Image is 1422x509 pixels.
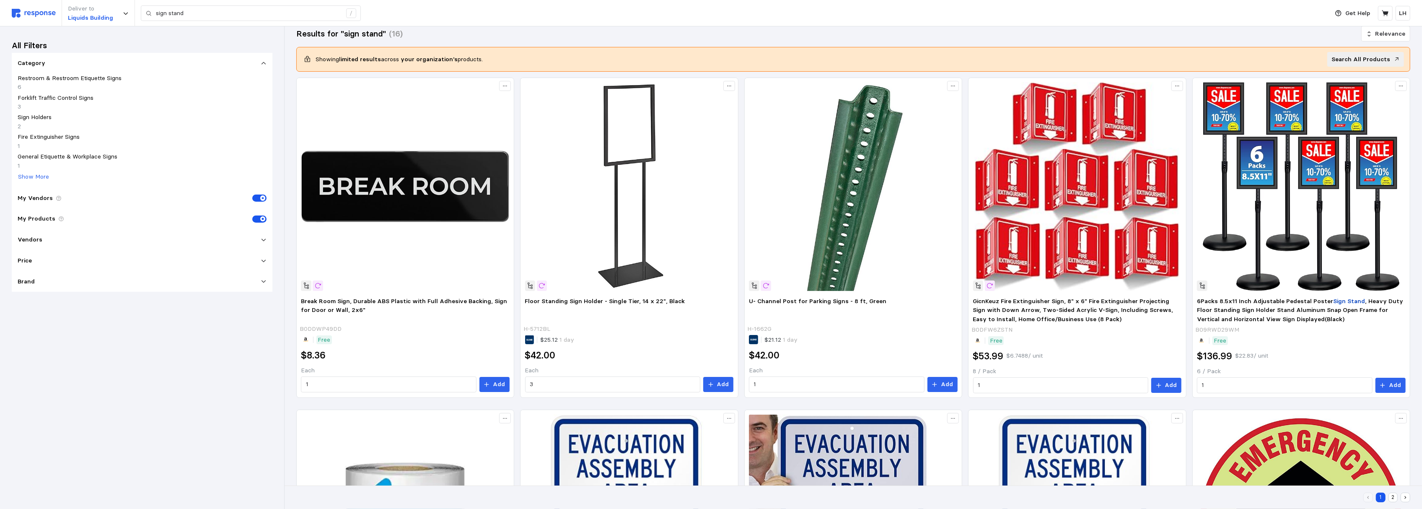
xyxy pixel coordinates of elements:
[68,13,113,23] p: Liquids Building
[1330,5,1375,21] button: Get Help
[1388,493,1398,502] button: 2
[749,349,780,362] h2: $42.00
[1197,82,1405,291] img: 81khVqSffXL._AC_SX679_.jpg
[300,325,342,334] p: B0DDWP49DD
[1332,55,1391,64] p: Search All Products
[1197,367,1405,376] p: 6 / Pack
[318,335,330,345] p: Free
[18,74,122,83] p: Restroom & Restroom Etiquette Signs
[717,380,729,389] p: Add
[316,55,483,64] p: Showing across products.
[748,325,772,334] p: H-1662G
[1165,381,1177,390] p: Add
[493,380,505,389] p: Add
[1007,351,1043,361] p: $6.7488 / unit
[971,325,1013,335] p: B0DFW6ZSTN
[296,28,386,39] h3: Results for "sign stand"
[749,82,957,291] img: H-1662G
[540,335,574,345] p: $25.12
[525,366,733,375] p: Each
[1151,378,1181,393] button: Add
[1197,297,1333,305] span: 6Packs 8.5x11 Inch Adjustable Pedestal Poster
[973,82,1181,291] img: 71Yu4-B42AL._AC_SY355_.jpg
[764,335,798,345] p: $21.12
[18,142,20,151] p: 1
[18,113,52,122] p: Sign Holders
[401,55,458,63] b: your organization's
[18,122,21,131] p: 2
[941,380,953,389] p: Add
[156,6,342,21] input: Search for a product name or SKU
[1346,9,1370,18] p: Get Help
[558,336,574,343] span: 1 day
[301,82,509,291] img: 51ctA-F0WLL._AC_SX679_.jpg
[12,9,56,18] img: svg%3e
[18,59,45,68] p: Category
[1327,52,1404,67] button: Search All Products
[1196,325,1240,335] p: B09RWD29WM
[973,297,1173,323] span: GicnKeuz Fire Extinguisher Sign, 8" x 6" Fire Extinguisher Projecting Sign with Down Arrow, Two-S...
[18,132,80,142] p: Fire Extinguisher Signs
[1197,297,1403,323] span: , Heavy Duty Floor Standing Sign Holder Stand Aluminum Snap Open Frame for Vertical and Horizonta...
[525,297,685,305] span: Floor Standing Sign Holder - Single Tier, 14 x 22", Black
[1197,350,1232,363] h2: $136.99
[479,377,510,392] button: Add
[1214,336,1226,345] p: Free
[523,325,550,334] p: H-5712BL
[1375,378,1406,393] button: Add
[346,8,356,18] div: /
[301,349,326,362] h2: $8.36
[978,378,1143,393] input: Qty
[18,277,35,286] p: Brand
[18,152,117,161] p: General Etiquette & Workplace Signs
[18,214,55,223] p: My Products
[749,366,957,375] p: Each
[18,172,49,182] button: Show More
[18,194,53,203] p: My Vendors
[990,336,1002,345] p: Free
[18,83,21,92] p: 6
[301,366,509,375] p: Each
[301,297,507,314] span: Break Room Sign, Durable ABS Plastic with Full Adhesive Backing, Sign for Door or Wall, 2x6"
[1235,351,1268,361] p: $22.83 / unit
[339,55,381,63] b: limited results
[1202,378,1368,393] input: Qty
[18,256,32,265] p: Price
[306,377,471,392] input: Qty
[18,235,42,244] p: Vendors
[1399,9,1407,18] p: LH
[1361,26,1410,42] button: Relevance
[68,4,113,13] p: Deliver to
[18,172,49,182] p: Show More
[754,377,920,392] input: Qty
[703,377,733,392] button: Add
[1389,381,1401,390] p: Add
[530,377,695,392] input: Qty
[973,367,1181,376] p: 8 / Pack
[781,336,798,343] span: 1 day
[927,377,958,392] button: Add
[973,350,1004,363] h2: $53.99
[18,161,20,171] p: 1
[525,82,733,291] img: H-5712BL
[525,349,556,362] h2: $42.00
[12,40,47,51] h3: All Filters
[1376,493,1386,502] button: 1
[1375,29,1406,39] p: Relevance
[749,297,886,305] span: U- Channel Post for Parking Signs - 8 ft, Green
[1396,6,1410,21] button: LH
[389,28,403,39] h3: (16)
[18,102,21,112] p: 3
[1333,297,1365,305] mark: Sign Stand
[18,93,93,103] p: Forklift Traffic Control Signs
